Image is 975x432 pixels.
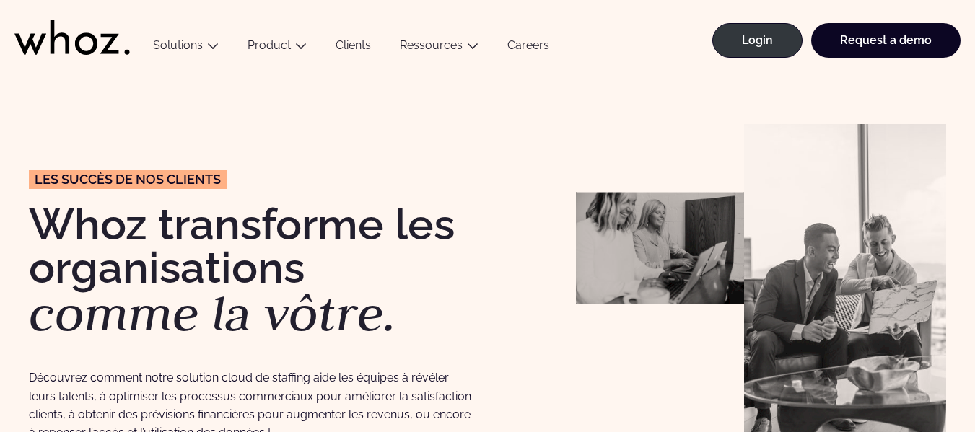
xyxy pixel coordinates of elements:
a: Clients [321,38,385,58]
a: Product [248,38,291,52]
button: Solutions [139,38,233,58]
a: Request a demo [811,23,961,58]
span: les succès de nos CLIENTS [35,173,221,186]
a: Ressources [400,38,463,52]
h1: Whoz transforme les organisations [29,203,473,338]
button: Ressources [385,38,493,58]
a: Careers [493,38,564,58]
a: Login [712,23,803,58]
em: comme la vôtre. [29,281,396,345]
img: Success Stories Whoz [576,192,744,304]
button: Product [233,38,321,58]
